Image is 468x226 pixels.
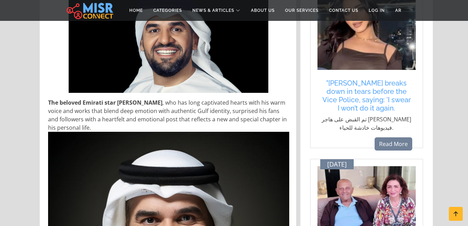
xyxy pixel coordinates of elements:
[321,79,412,112] a: "[PERSON_NAME] breaks down in tears before the Vice Police, saying: 'I swear I won’t do it again.
[192,7,234,14] span: News & Articles
[321,115,412,132] p: تم القبض على هاجر [PERSON_NAME] فيديوهات خادشة للحياء.
[280,4,324,17] a: Our Services
[67,2,113,19] img: main.misr_connect
[327,161,347,168] span: [DATE]
[390,4,407,17] a: AR
[375,137,412,151] a: Read More
[48,99,162,106] strong: The beloved Emirati star [PERSON_NAME]
[324,4,363,17] a: Contact Us
[124,4,148,17] a: Home
[187,4,246,17] a: News & Articles
[363,4,390,17] a: Log in
[148,4,187,17] a: Categories
[246,4,280,17] a: About Us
